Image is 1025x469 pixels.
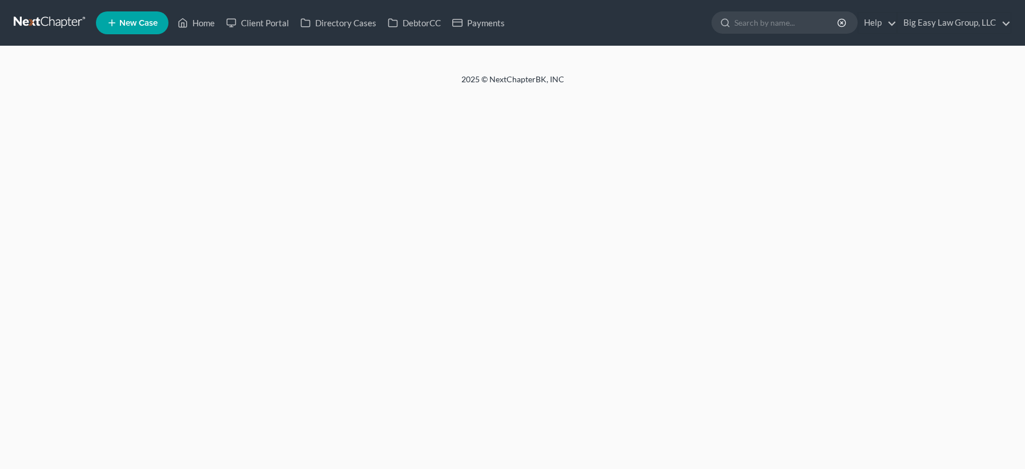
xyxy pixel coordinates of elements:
a: Help [858,13,897,33]
a: Home [172,13,220,33]
a: Client Portal [220,13,295,33]
a: Directory Cases [295,13,382,33]
span: New Case [119,19,158,27]
a: Big Easy Law Group, LLC [898,13,1011,33]
input: Search by name... [734,12,839,33]
a: DebtorCC [382,13,447,33]
a: Payments [447,13,511,33]
div: 2025 © NextChapterBK, INC [187,74,838,94]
